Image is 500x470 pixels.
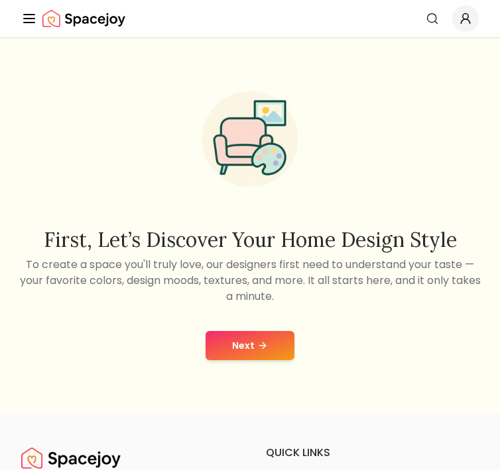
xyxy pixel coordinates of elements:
[266,445,479,461] h6: quick links
[11,228,489,252] h2: First, let’s discover your home design style
[42,5,125,32] a: Spacejoy
[42,5,125,32] img: Spacejoy Logo
[11,257,489,305] p: To create a space you'll truly love, our designers first need to understand your taste — your fav...
[186,75,314,203] img: Start Style Quiz Illustration
[206,331,294,360] button: Next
